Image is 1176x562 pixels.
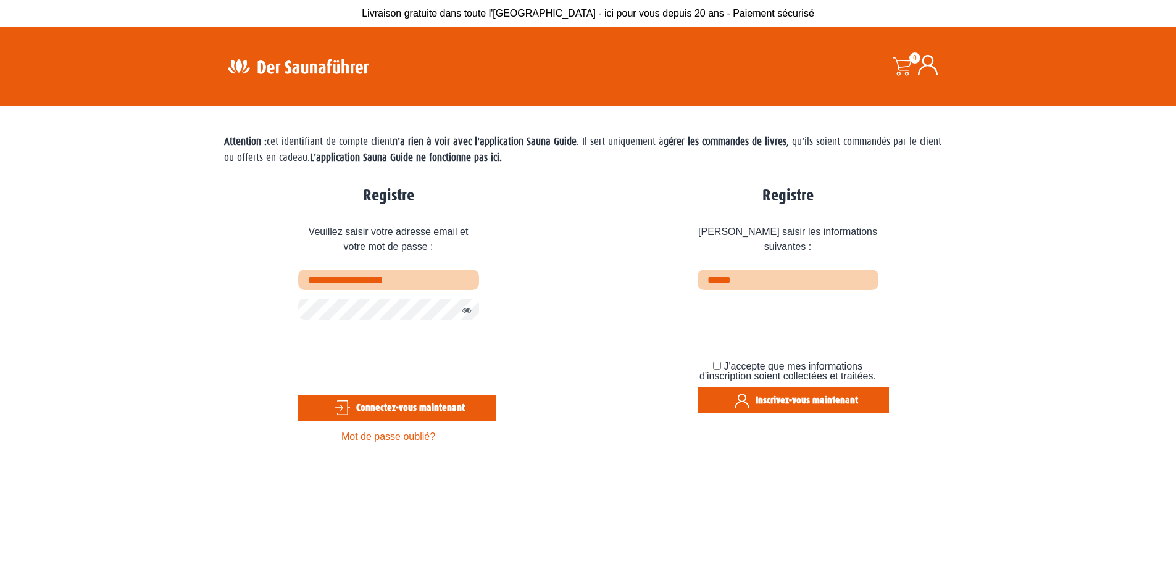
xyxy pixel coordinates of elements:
iframe: reCAPTCHA [298,329,486,377]
font: Connectez-vous maintenant [356,402,465,413]
button: Connectez-vous maintenant [298,395,496,421]
font: n'a rien à voir avec l'application Sauna Guide [393,136,577,147]
font: [PERSON_NAME] saisir les informations suivantes : [698,226,877,252]
font: Inscrivez-vous maintenant [756,394,858,406]
font: 0 [913,54,917,62]
font: . Il sert uniquement à [577,136,664,147]
font: Registre [762,186,814,204]
font: gérer les commandes de livres [664,136,786,147]
font: L'application Sauna Guide ne fonctionne pas ici. [310,152,502,163]
font: Attention : [224,136,267,147]
a: Mot de passe oublié? [341,431,435,442]
iframe: reCAPTCHA [698,299,885,347]
font: J'accepte que mes informations d'inscription soient collectées et traitées. [699,361,876,381]
button: Afficher le mot de passe [456,304,472,318]
input: J'accepte que mes informations d'inscription soient collectées et traitées. [713,362,721,370]
font: Livraison gratuite dans toute l'[GEOGRAPHIC_DATA] - ici pour vous depuis 20 ans - Paiement sécurisé [362,8,814,19]
font: Registre [363,186,414,204]
font: Veuillez saisir votre adresse email et votre mot de passe : [309,226,469,252]
button: Inscrivez-vous maintenant [698,387,889,413]
font: cet identifiant de compte client [267,136,393,147]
